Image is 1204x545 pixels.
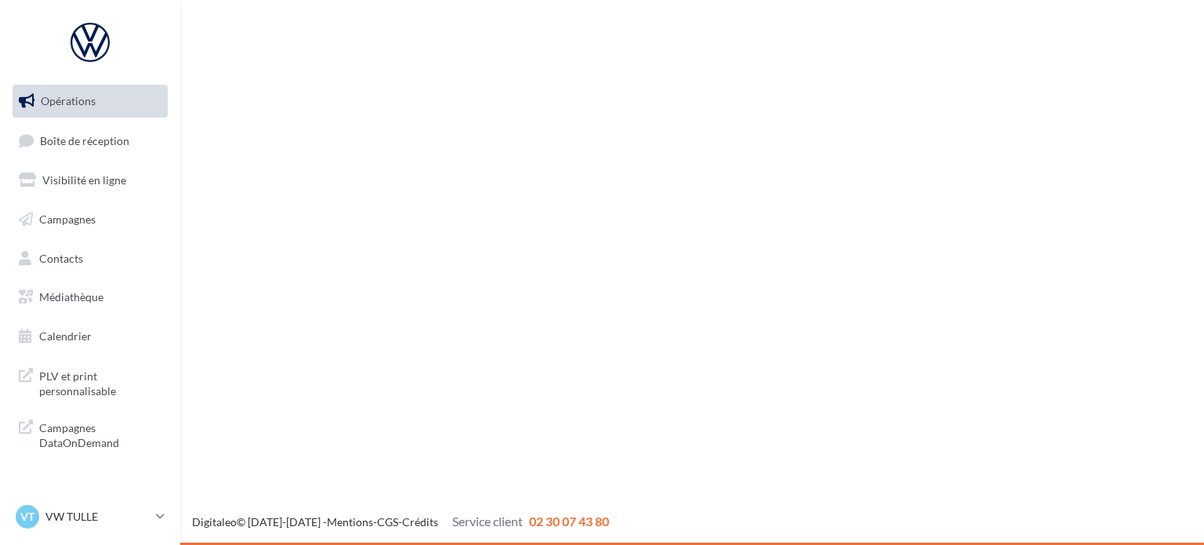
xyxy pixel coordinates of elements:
span: Campagnes [39,213,96,226]
span: © [DATE]-[DATE] - - - [192,515,609,529]
span: Médiathèque [39,290,103,303]
a: Boîte de réception [9,124,171,158]
span: Calendrier [39,329,92,343]
a: Campagnes DataOnDemand [9,411,171,457]
span: VT [20,509,34,525]
a: PLV et print personnalisable [9,359,171,405]
span: Opérations [41,94,96,107]
span: Campagnes DataOnDemand [39,417,161,451]
span: 02 30 07 43 80 [529,514,609,529]
a: Contacts [9,242,171,275]
a: Opérations [9,85,171,118]
a: Calendrier [9,320,171,353]
a: VT VW TULLE [13,502,168,532]
a: Mentions [327,515,373,529]
a: Visibilité en ligne [9,164,171,197]
a: CGS [377,515,398,529]
span: Boîte de réception [40,133,129,147]
span: Visibilité en ligne [42,173,126,187]
p: VW TULLE [45,509,150,525]
a: Campagnes [9,203,171,236]
a: Crédits [402,515,438,529]
span: Service client [452,514,523,529]
span: PLV et print personnalisable [39,365,161,399]
a: Médiathèque [9,281,171,314]
a: Digitaleo [192,515,237,529]
span: Contacts [39,251,83,264]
